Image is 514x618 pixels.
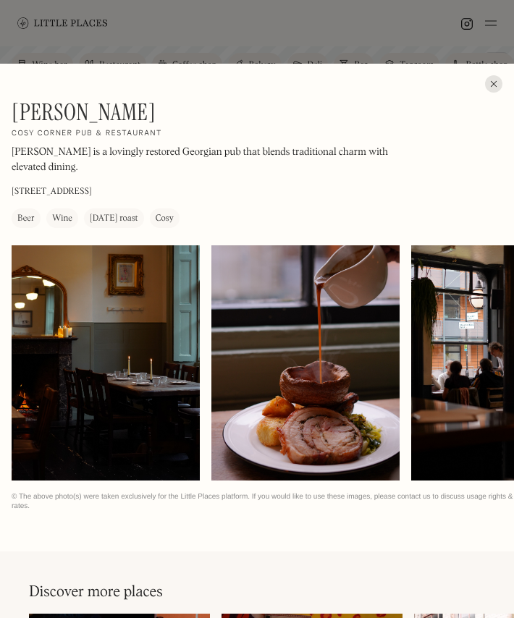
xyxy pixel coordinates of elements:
div: [DATE] roast [90,211,138,226]
h1: [PERSON_NAME] [12,98,156,126]
div: Cosy [156,211,174,226]
div: Beer [17,211,35,226]
h2: Discover more places [29,583,163,601]
p: [PERSON_NAME] is a lovingly restored Georgian pub that blends traditional charm with elevated din... [12,145,403,175]
p: [STREET_ADDRESS] [12,185,92,198]
div: Wine [52,211,72,226]
h2: Cosy corner pub & restaurant [12,129,162,139]
div: © The above photo(s) were taken exclusively for the Little Places platform. If you would like to ... [12,492,514,511]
